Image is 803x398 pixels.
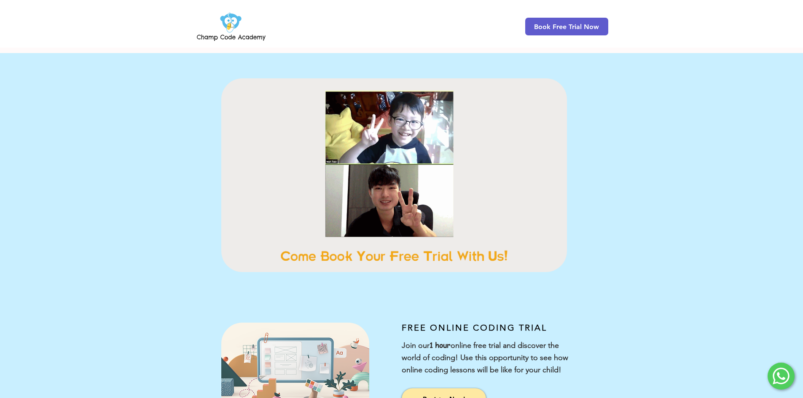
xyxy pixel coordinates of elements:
span: Join our online free trial and discover the world of coding! Use this opportunity to see how onli... [402,341,568,374]
img: Champ Code Academy Logo PNG.png [195,10,267,43]
span: 1 hour [430,339,451,350]
img: Champ Code Academy Roblox Video [221,78,567,272]
span: FREE ONLINE CODING TRIAL [402,323,547,333]
span: Book Free Trial Now [534,23,599,31]
a: Book Free Trial Now [525,18,608,35]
